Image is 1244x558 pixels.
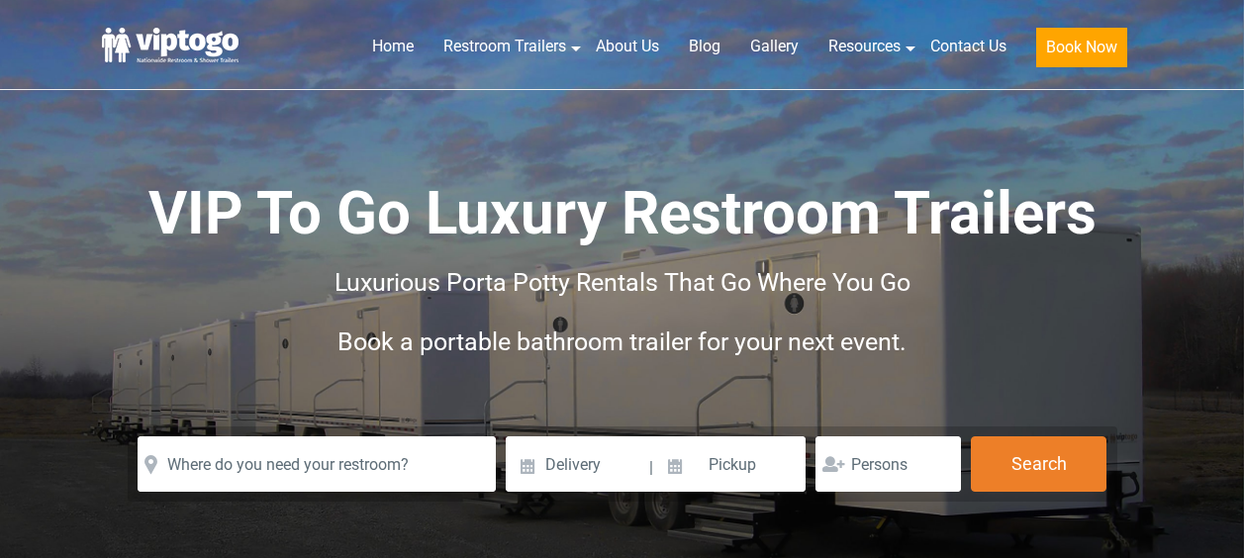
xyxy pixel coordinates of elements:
a: Book Now [1021,25,1142,79]
a: Gallery [735,25,813,68]
span: Luxurious Porta Potty Rentals That Go Where You Go [335,268,910,297]
span: VIP To Go Luxury Restroom Trailers [148,178,1097,248]
a: Home [357,25,429,68]
span: Book a portable bathroom trailer for your next event. [337,327,907,356]
input: Delivery [506,436,647,492]
button: Book Now [1036,28,1127,67]
input: Pickup [656,436,807,492]
a: Contact Us [915,25,1021,68]
a: Resources [813,25,915,68]
input: Where do you need your restroom? [138,436,496,492]
a: About Us [581,25,674,68]
button: Search [971,436,1106,492]
a: Restroom Trailers [429,25,581,68]
input: Persons [815,436,961,492]
span: | [649,436,653,500]
a: Blog [674,25,735,68]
